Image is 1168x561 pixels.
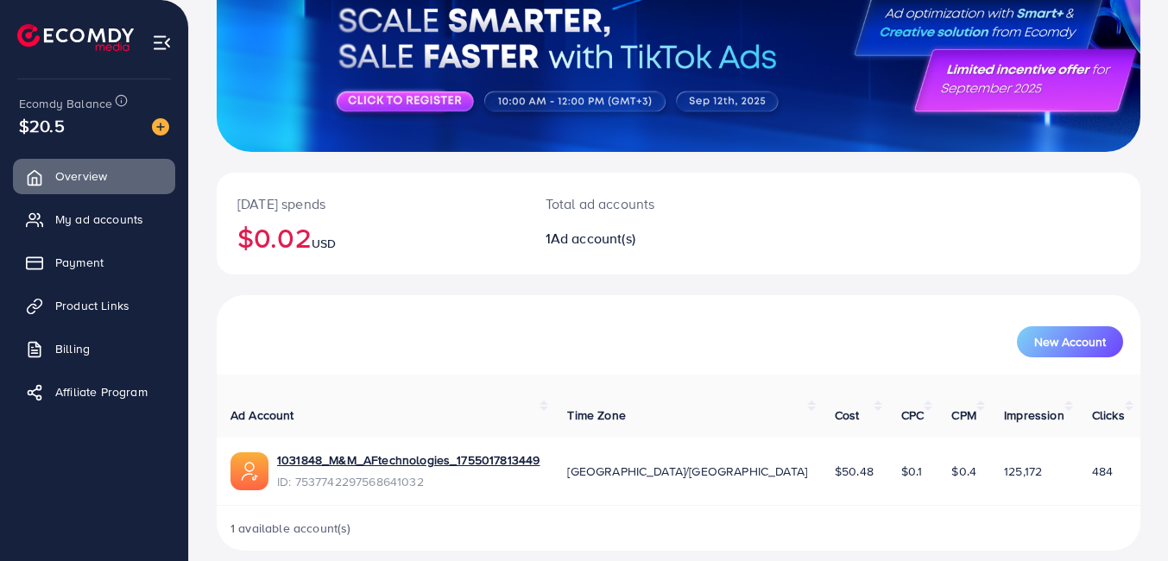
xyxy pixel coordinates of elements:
[1004,463,1042,480] span: 125,172
[19,113,65,138] span: $20.5
[1092,463,1113,480] span: 484
[551,229,635,248] span: Ad account(s)
[55,383,148,400] span: Affiliate Program
[152,118,169,136] img: image
[230,520,351,537] span: 1 available account(s)
[1004,407,1064,424] span: Impression
[567,407,625,424] span: Time Zone
[17,24,134,51] img: logo
[1095,483,1155,548] iframe: Chat
[237,193,504,214] p: [DATE] spends
[230,452,268,490] img: ic-ads-acc.e4c84228.svg
[13,331,175,366] a: Billing
[13,159,175,193] a: Overview
[230,407,294,424] span: Ad Account
[55,167,107,185] span: Overview
[835,407,860,424] span: Cost
[13,202,175,236] a: My ad accounts
[55,254,104,271] span: Payment
[901,407,924,424] span: CPC
[13,375,175,409] a: Affiliate Program
[567,463,807,480] span: [GEOGRAPHIC_DATA]/[GEOGRAPHIC_DATA]
[55,297,129,314] span: Product Links
[19,95,112,112] span: Ecomdy Balance
[1017,326,1123,357] button: New Account
[951,463,976,480] span: $0.4
[546,230,736,247] h2: 1
[237,221,504,254] h2: $0.02
[13,288,175,323] a: Product Links
[951,407,975,424] span: CPM
[312,235,336,252] span: USD
[152,33,172,53] img: menu
[277,473,540,490] span: ID: 7537742297568641032
[55,340,90,357] span: Billing
[835,463,874,480] span: $50.48
[55,211,143,228] span: My ad accounts
[901,463,923,480] span: $0.1
[1034,336,1106,348] span: New Account
[13,245,175,280] a: Payment
[277,451,540,469] a: 1031848_M&M_AFtechnologies_1755017813449
[1092,407,1125,424] span: Clicks
[546,193,736,214] p: Total ad accounts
